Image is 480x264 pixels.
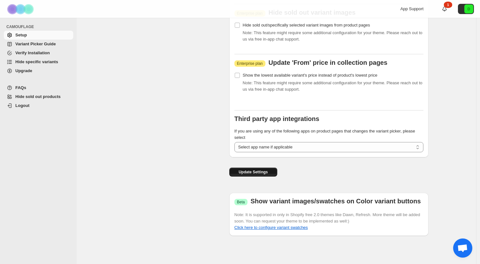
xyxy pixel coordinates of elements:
[234,115,319,122] b: Third party app integrations
[458,4,474,14] button: Avatar with initials D
[15,103,29,108] span: Logout
[4,49,73,57] a: Verify Installation
[234,225,308,230] a: Click here to configure variant swatches
[464,4,473,13] span: Avatar with initials D
[15,50,50,55] span: Verify Installation
[251,198,421,205] b: Show variant images/swatches on Color variant buttons
[239,170,268,175] span: Update Settings
[243,73,377,78] span: Show the lowest available variant's price instead of product's lowest price
[4,101,73,110] a: Logout
[15,85,26,90] span: FAQs
[468,7,470,11] text: D
[400,6,423,11] span: App Support
[234,212,420,223] span: Note: It is supported in only in Shopify free 2.0 themes like Dawn, Refresh. More theme will be a...
[15,68,32,73] span: Upgrade
[4,83,73,92] a: FAQs
[243,80,422,92] span: Note: This feature might require some additional configuration for your theme. Please reach out t...
[4,92,73,101] a: Hide sold out products
[444,2,452,8] div: 1
[453,238,472,258] div: Open chat
[15,33,27,37] span: Setup
[15,59,58,64] span: Hide specific variants
[15,41,56,46] span: Variant Picker Guide
[269,59,388,66] b: Update 'From' price in collection pages
[237,200,245,205] span: Beta
[5,0,37,18] img: Camouflage
[237,61,263,66] span: Enterprise plan
[229,168,277,177] button: Update Settings
[6,24,74,29] span: CAMOUFLAGE
[441,6,448,12] a: 1
[4,66,73,75] a: Upgrade
[4,31,73,40] a: Setup
[4,57,73,66] a: Hide specific variants
[15,94,61,99] span: Hide sold out products
[234,129,415,140] span: If you are using any of the following apps on product pages that changes the variant picker, plea...
[243,23,370,27] span: Hide sold out/specifically selected variant images from product pages
[243,30,422,41] span: Note: This feature might require some additional configuration for your theme. Please reach out t...
[4,40,73,49] a: Variant Picker Guide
